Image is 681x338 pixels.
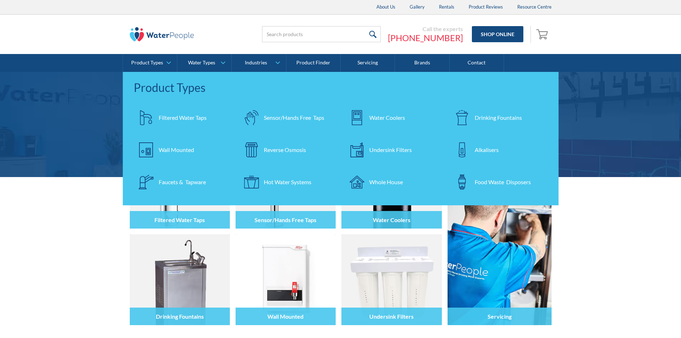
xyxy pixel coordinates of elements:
[344,105,443,130] a: Water Coolers
[264,146,306,154] div: Reverse Osmosis
[239,137,337,162] a: Reverse Osmosis
[475,178,531,186] div: Food Waste Disposers
[450,105,548,130] a: Drinking Fountains
[130,234,230,325] img: Drinking Fountains
[255,216,316,223] h4: Sensor/Hands Free Taps
[159,113,207,122] div: Filtered Water Taps
[188,60,215,66] div: Water Types
[262,26,381,42] input: Search products
[475,113,522,122] div: Drinking Fountains
[264,178,311,186] div: Hot Water Systems
[245,60,267,66] div: Industries
[369,113,405,122] div: Water Coolers
[267,313,304,320] h4: Wall Mounted
[488,313,512,320] h4: Servicing
[373,216,410,223] h4: Water Coolers
[341,234,441,325] img: Undersink Filters
[134,170,232,195] a: Faucets & Tapware
[344,170,443,195] a: Whole House
[450,54,504,72] a: Contact
[159,146,194,154] div: Wall Mounted
[159,178,206,186] div: Faucets & Tapware
[369,313,414,320] h4: Undersink Filters
[286,54,341,72] a: Product Finder
[344,137,443,162] a: Undersink Filters
[388,33,463,43] a: [PHONE_NUMBER]
[264,113,324,122] div: Sensor/Hands Free Taps
[154,216,205,223] h4: Filtered Water Taps
[450,170,548,195] a: Food Waste Disposers
[177,54,231,72] a: Water Types
[232,54,286,72] a: Industries
[236,234,336,325] img: Wall Mounted
[536,28,550,40] img: shopping cart
[475,146,499,154] div: Alkalisers
[134,137,232,162] a: Wall Mounted
[341,54,395,72] a: Servicing
[123,54,177,72] a: Product Types
[369,146,412,154] div: Undersink Filters
[534,26,552,43] a: Open empty cart
[131,60,163,66] div: Product Types
[388,25,463,33] div: Call the experts
[239,105,337,130] a: Sensor/Hands Free Taps
[395,54,449,72] a: Brands
[123,72,559,205] nav: Product Types
[156,313,204,320] h4: Drinking Fountains
[134,79,548,96] div: Product Types
[448,138,552,325] a: Servicing
[472,26,523,42] a: Shop Online
[134,105,232,130] a: Filtered Water Taps
[130,27,194,41] img: The Water People
[450,137,548,162] a: Alkalisers
[369,178,403,186] div: Whole House
[239,170,337,195] a: Hot Water Systems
